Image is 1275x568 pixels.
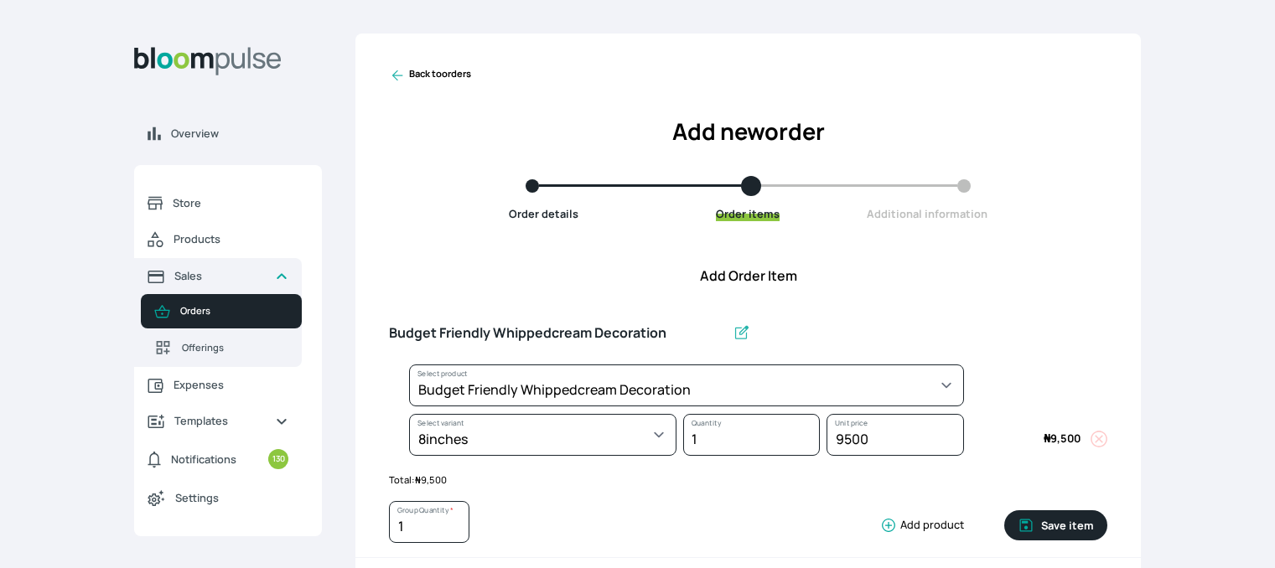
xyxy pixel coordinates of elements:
h2: Add new order [389,115,1107,149]
span: Orders [180,304,288,318]
span: Settings [175,490,288,506]
span: Expenses [174,377,288,393]
a: Orders [141,294,302,328]
span: Products [174,231,288,247]
h4: Add Order Item [355,266,1141,286]
a: Sales [134,258,302,294]
aside: Sidebar [134,34,322,548]
a: Store [134,185,302,221]
input: Untitled group * [389,316,726,351]
span: 9,500 [415,473,447,486]
span: Store [173,195,288,211]
span: ₦ [1044,431,1050,446]
span: Templates [174,413,262,429]
span: 9,500 [1044,431,1081,446]
span: Notifications [171,452,236,467]
p: Total: [389,473,1107,488]
a: Overview [134,116,322,152]
a: Back toorders [389,67,471,84]
small: 130 [268,449,288,469]
span: Additional information [867,206,987,221]
span: ₦ [415,473,421,486]
img: Bloom Logo [134,47,282,75]
button: Save item [1004,510,1107,540]
a: Settings [134,479,302,516]
a: Templates [134,403,302,439]
a: Expenses [134,367,302,403]
span: Sales [174,268,262,284]
span: Order items [716,206,780,221]
span: Offerings [182,341,288,355]
span: Order details [509,206,578,221]
span: Overview [171,126,308,142]
button: Add product [873,517,964,534]
a: Offerings [141,328,302,367]
a: Notifications130 [134,439,302,479]
a: Products [134,221,302,258]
